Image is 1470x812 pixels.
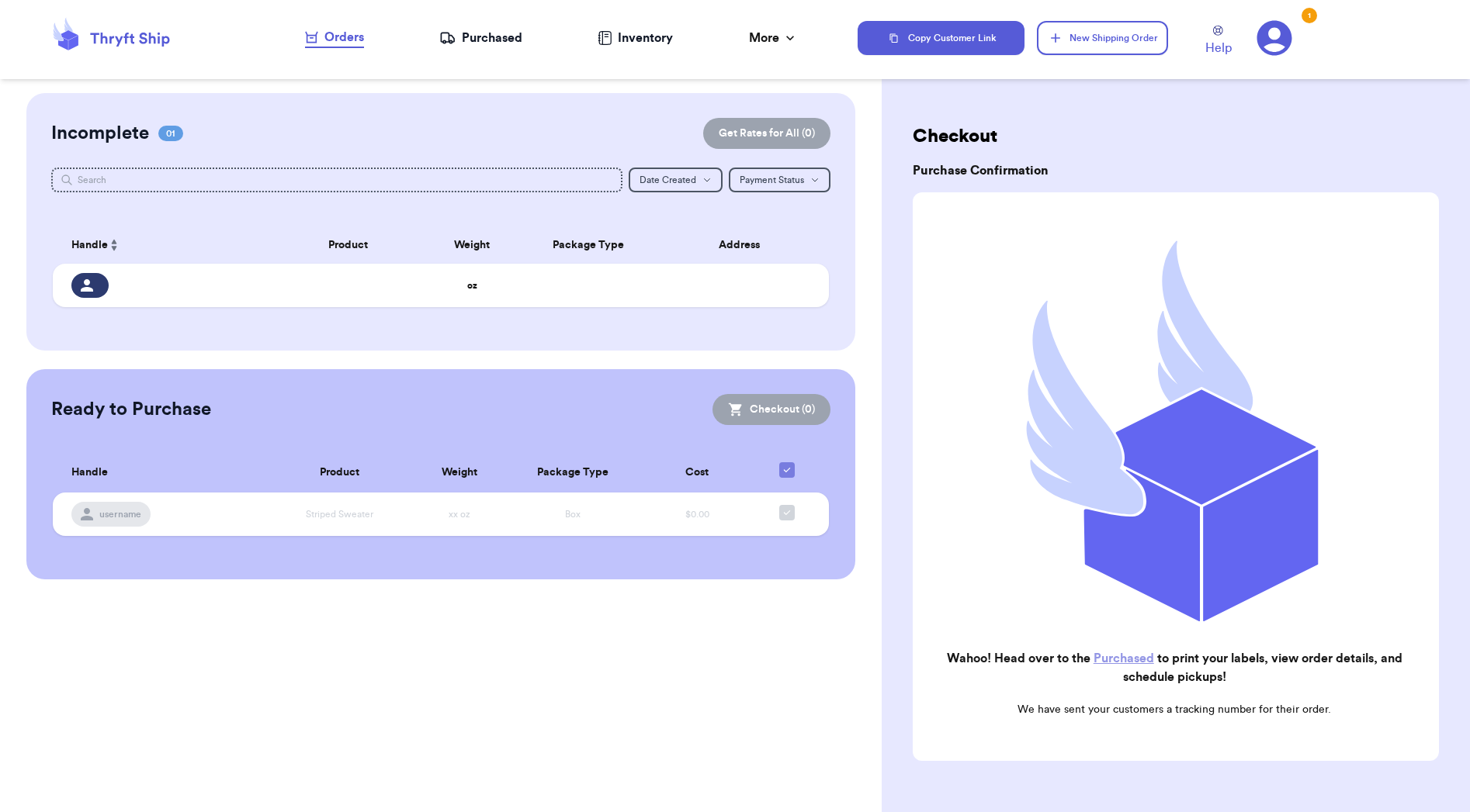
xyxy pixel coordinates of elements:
[414,453,505,492] th: Weight
[449,510,470,519] span: xx oz
[1205,39,1232,57] span: Help
[740,175,804,185] span: Payment Status
[925,649,1423,686] h2: Wahoo! Head over to the to print your labels, view order details, and schedule pickups!
[51,168,622,192] input: Search
[913,161,1439,180] h3: Purchase Confirmation
[51,121,149,146] h2: Incomplete
[1257,20,1292,56] a: 1
[913,124,1439,149] h2: Checkout
[305,28,364,47] div: Orders
[640,175,696,185] span: Date Created
[425,226,518,264] th: Weight
[439,29,522,47] a: Purchased
[467,281,477,290] strong: oz
[598,29,673,47] a: Inventory
[158,126,183,141] span: 01
[658,226,829,264] th: Address
[71,465,108,481] span: Handle
[703,118,830,149] button: Get Rates for All (0)
[925,702,1423,717] p: We have sent your customers a tracking number for their order.
[51,397,211,422] h2: Ready to Purchase
[1302,8,1317,23] div: 1
[685,510,709,519] span: $0.00
[518,226,658,264] th: Package Type
[270,226,425,264] th: Product
[641,453,754,492] th: Cost
[629,168,723,192] button: Date Created
[71,237,108,254] span: Handle
[99,508,141,520] span: username
[306,510,373,519] span: Striped Sweater
[108,236,120,254] button: Sort ascending
[505,453,641,492] th: Package Type
[1037,21,1167,55] button: New Shipping Order
[1094,652,1154,665] a: Purchased
[749,29,798,47] div: More
[1205,26,1232,57] a: Help
[712,394,830,425] button: Checkout (0)
[264,453,414,492] th: Product
[729,168,830,192] button: Payment Status
[305,28,364,48] a: Orders
[565,510,581,519] span: Box
[858,21,1025,55] button: Copy Customer Link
